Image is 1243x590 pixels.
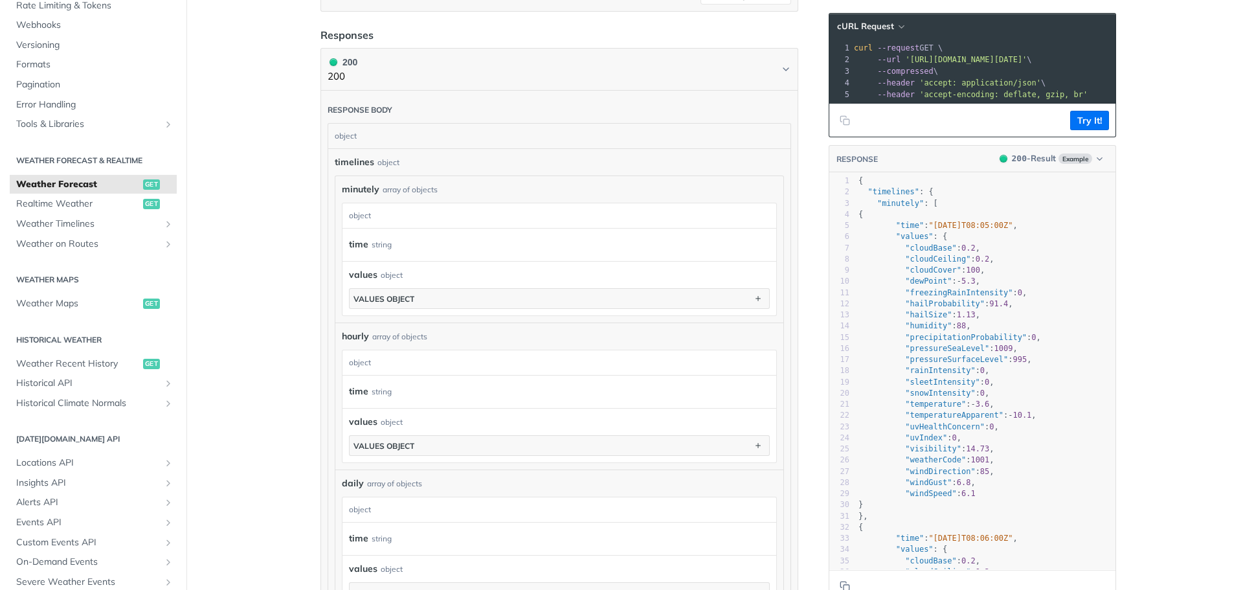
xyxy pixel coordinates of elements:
span: 0 [985,378,989,387]
div: string [372,529,392,548]
div: 4 [829,209,849,220]
div: 31 [829,511,849,522]
span: "sleetIntensity" [905,378,980,387]
span: daily [342,477,364,490]
button: values object [350,289,769,308]
button: Try It! [1070,111,1109,130]
span: get [143,359,160,369]
span: Custom Events API [16,536,160,549]
div: 5 [829,220,849,231]
span: : , [858,244,980,253]
span: Historical Climate Normals [16,397,160,410]
span: : , [858,333,1041,342]
span: "cloudCeiling" [905,255,970,264]
a: Insights APIShow subpages for Insights API [10,473,177,493]
h2: Historical Weather [10,334,177,346]
span: : , [858,556,980,565]
span: 995 [1013,355,1027,364]
span: : { [858,545,947,554]
span: "dewPoint" [905,277,952,286]
span: 3.6 [976,400,990,409]
span: "[DATE]T08:06:00Z" [928,534,1013,543]
span: "temperature" [905,400,966,409]
span: Weather Maps [16,297,140,310]
span: values [349,562,377,576]
div: 24 [829,433,849,444]
span: Locations API [16,457,160,470]
span: Weather on Routes [16,238,160,251]
span: Weather Timelines [16,218,160,231]
span: "cloudBase" [905,556,956,565]
span: On-Demand Events [16,556,160,569]
a: On-Demand EventsShow subpages for On-Demand Events [10,552,177,572]
span: "temperatureApparent" [905,411,1003,420]
button: Show subpages for Weather on Routes [163,239,174,249]
div: 5 [829,89,851,100]
span: 6.8 [957,478,971,487]
span: "time" [896,534,924,543]
span: "values" [896,545,934,554]
span: hourly [342,330,369,343]
span: : , [858,534,1018,543]
span: : { [858,187,934,196]
span: 14.73 [966,444,989,453]
div: values object [353,441,414,451]
span: Error Handling [16,98,174,111]
span: : , [858,433,961,442]
span: : [858,489,976,498]
button: Show subpages for Locations API [163,458,174,468]
span: "visibility" [905,444,961,453]
span: 91.4 [989,299,1008,308]
span: "snowIntensity" [905,389,975,398]
button: Show subpages for Tools & Libraries [163,119,174,130]
span: Weather Forecast [16,178,140,191]
span: : , [858,467,994,476]
a: Weather TimelinesShow subpages for Weather Timelines [10,214,177,234]
span: : , [858,444,994,453]
span: Webhooks [16,19,174,32]
span: timelines [335,155,374,169]
label: time [349,235,368,254]
span: Historical API [16,377,160,390]
span: get [143,179,160,190]
span: : , [858,355,1031,364]
span: Insights API [16,477,160,490]
span: "cloudCover" [905,266,961,275]
span: 0 [1018,288,1022,297]
div: array of objects [372,331,427,343]
div: 7 [829,243,849,254]
div: 2 [829,187,849,198]
div: 18 [829,365,849,376]
span: "hailSize" [905,310,952,319]
button: 200200-ResultExample [993,152,1109,165]
div: 20 [829,388,849,399]
div: 11 [829,288,849,299]
span: 10.1 [1013,411,1031,420]
span: : , [858,366,989,375]
div: 1 [829,42,851,54]
p: 200 [328,69,357,84]
span: Alerts API [16,496,160,509]
div: object [381,269,403,281]
div: 19 [829,377,849,388]
button: Show subpages for Historical Climate Normals [163,398,174,409]
div: 4 [829,77,851,89]
span: : , [858,567,994,576]
a: Custom Events APIShow subpages for Custom Events API [10,533,177,552]
span: 200 [1000,155,1007,163]
span: "precipitationProbability" [905,333,1027,342]
span: Formats [16,58,174,71]
span: Severe Weather Events [16,576,160,589]
span: : , [858,455,994,464]
a: Weather Recent Historyget [10,354,177,374]
span: "timelines" [868,187,919,196]
span: 'accept: application/json' [919,78,1041,87]
div: 12 [829,299,849,310]
span: 0 [989,422,994,431]
span: 100 [966,266,980,275]
button: Show subpages for Historical API [163,378,174,389]
span: 'accept-encoding: deflate, gzip, br' [919,90,1088,99]
span: Pagination [16,78,174,91]
span: "[DATE]T08:05:00Z" [928,221,1013,230]
div: 25 [829,444,849,455]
